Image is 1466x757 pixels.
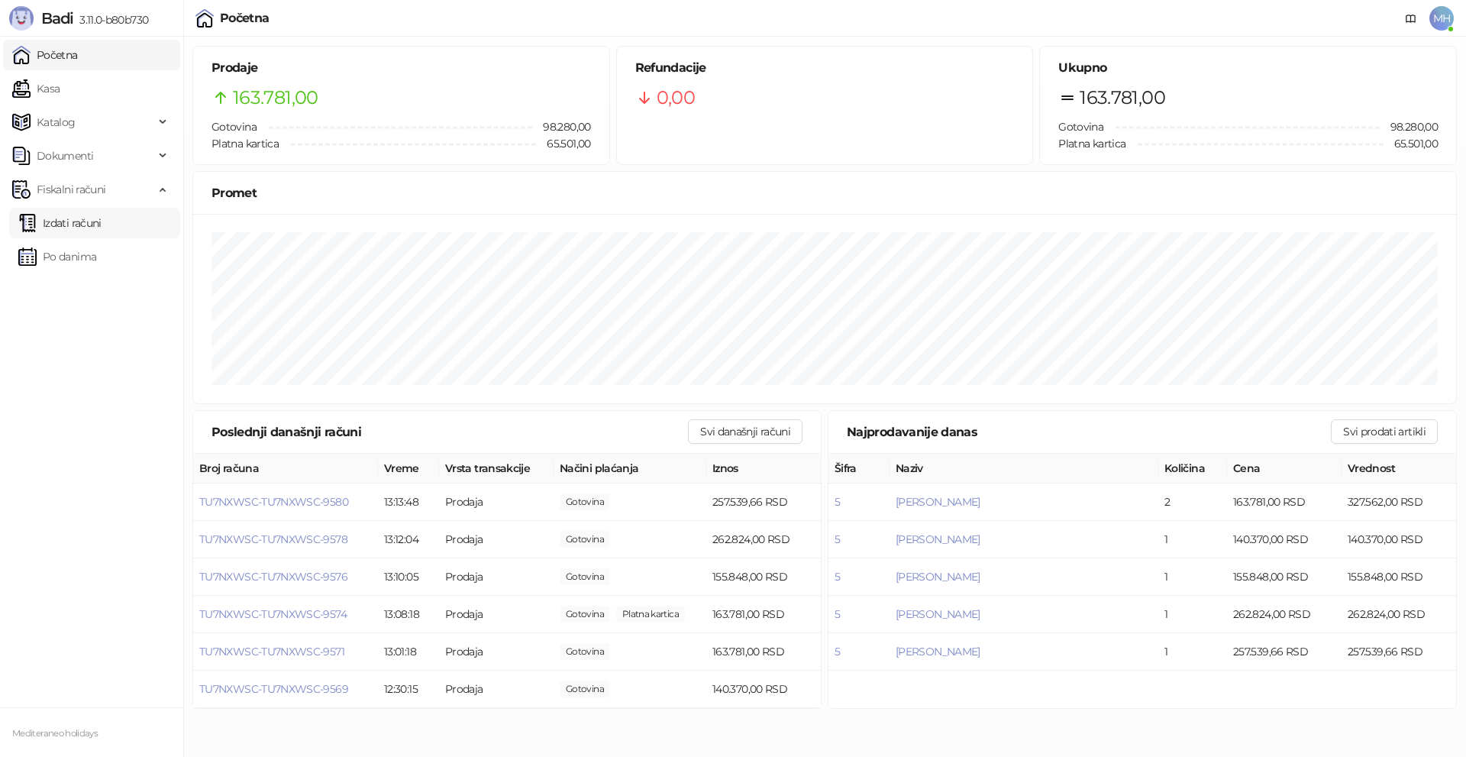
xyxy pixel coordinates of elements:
[193,454,378,484] th: Broj računa
[1342,633,1456,671] td: 257.539,66 RSD
[1058,59,1438,77] h5: Ukupno
[212,137,279,150] span: Platna kartica
[1399,6,1423,31] a: Dokumentacija
[896,495,980,509] button: [PERSON_NAME]
[439,671,554,708] td: Prodaja
[212,183,1438,202] div: Promet
[896,570,980,584] button: [PERSON_NAME]
[560,606,610,623] span: 98.280,00
[554,454,706,484] th: Načini plaćanja
[706,596,821,633] td: 163.781,00 RSD
[1342,484,1456,521] td: 327.562,00 RSD
[890,454,1158,484] th: Naziv
[1158,596,1227,633] td: 1
[706,454,821,484] th: Iznos
[1331,419,1438,444] button: Svi prodati artikli
[199,532,347,546] span: TU7NXWSC-TU7NXWSC-9578
[37,174,105,205] span: Fiskalni računi
[1342,596,1456,633] td: 262.824,00 RSD
[896,607,980,621] button: [PERSON_NAME]
[1058,120,1103,134] span: Gotovina
[1158,633,1227,671] td: 1
[835,607,840,621] button: 5
[616,606,685,623] span: 65.501,00
[1158,558,1227,596] td: 1
[41,9,73,27] span: Badi
[199,645,344,658] button: TU7NXWSC-TU7NXWSC-9571
[18,208,102,238] a: Izdati računi
[37,107,76,137] span: Katalog
[439,454,554,484] th: Vrsta transakcije
[378,558,439,596] td: 13:10:05
[378,671,439,708] td: 12:30:15
[706,521,821,558] td: 262.824,00 RSD
[1227,596,1342,633] td: 262.824,00 RSD
[1227,484,1342,521] td: 163.781,00 RSD
[657,83,695,112] span: 0,00
[1342,454,1456,484] th: Vrednost
[847,422,1331,442] div: Najprodavanije danas
[835,645,840,658] button: 5
[1384,135,1438,152] span: 65.501,00
[212,422,688,442] div: Poslednji današnji računi
[12,73,60,104] a: Kasa
[199,570,347,584] button: TU7NXWSC-TU7NXWSC-9576
[835,532,840,546] button: 5
[560,531,610,548] span: 0,00
[12,40,78,70] a: Početna
[635,59,1015,77] h5: Refundacije
[199,607,347,621] button: TU7NXWSC-TU7NXWSC-9574
[1158,521,1227,558] td: 1
[1342,521,1456,558] td: 140.370,00 RSD
[1158,454,1227,484] th: Količina
[220,12,270,24] div: Početna
[439,484,554,521] td: Prodaja
[233,83,318,112] span: 163.781,00
[560,568,610,585] span: 0,00
[835,495,840,509] button: 5
[439,633,554,671] td: Prodaja
[199,682,348,696] button: TU7NXWSC-TU7NXWSC-9569
[378,596,439,633] td: 13:08:18
[439,521,554,558] td: Prodaja
[560,681,610,697] span: 0,00
[37,141,93,171] span: Dokumenti
[9,6,34,31] img: Logo
[536,135,590,152] span: 65.501,00
[706,633,821,671] td: 163.781,00 RSD
[688,419,802,444] button: Svi današnji računi
[212,59,591,77] h5: Prodaje
[1080,83,1165,112] span: 163.781,00
[1380,118,1438,135] span: 98.280,00
[706,484,821,521] td: 257.539,66 RSD
[1227,633,1342,671] td: 257.539,66 RSD
[1158,484,1227,521] td: 2
[1227,558,1342,596] td: 155.848,00 RSD
[706,558,821,596] td: 155.848,00 RSD
[439,596,554,633] td: Prodaja
[378,454,439,484] th: Vreme
[706,671,821,708] td: 140.370,00 RSD
[828,454,890,484] th: Šifra
[1429,6,1454,31] span: MH
[560,643,610,660] span: 0,00
[212,120,257,134] span: Gotovina
[1227,454,1342,484] th: Cena
[378,484,439,521] td: 13:13:48
[12,728,98,739] small: Mediteraneo holidays
[378,633,439,671] td: 13:01:18
[439,558,554,596] td: Prodaja
[532,118,590,135] span: 98.280,00
[199,495,348,509] button: TU7NXWSC-TU7NXWSC-9580
[1342,558,1456,596] td: 155.848,00 RSD
[896,645,980,658] button: [PERSON_NAME]
[18,241,96,272] a: Po danima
